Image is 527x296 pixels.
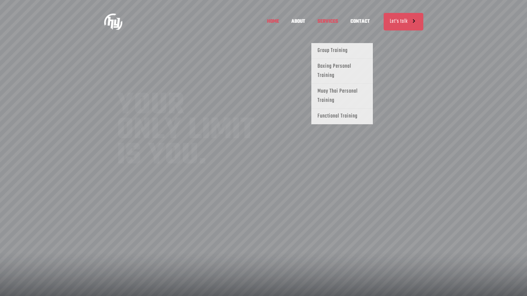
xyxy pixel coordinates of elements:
img: Home [104,12,122,31]
span: ABOUT [285,12,311,31]
span: HOME [261,12,285,31]
span: Muay Thai Personal Training [317,87,367,105]
span: SERVICES [311,12,344,31]
span: CONTACT [344,12,376,31]
span: Functional Training [317,112,357,121]
span: GROUP TRAINING NOW AVAILABLE [116,206,226,218]
a: Let's talk [384,13,423,30]
a: Muay Thai Personal Training [311,84,373,109]
span: Group Training [317,46,348,55]
a: Group Training [311,43,373,59]
a: Functional Training [311,109,373,124]
a: Boxing Personal Training [311,59,373,84]
rs-layer: 1:1 WORLD CLASS PERSONAL TRAINING [116,184,226,218]
rs-layer: YOUR ONLY LIMIT IS YOU. [117,93,254,169]
span: Boxing Personal Training [317,62,367,80]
